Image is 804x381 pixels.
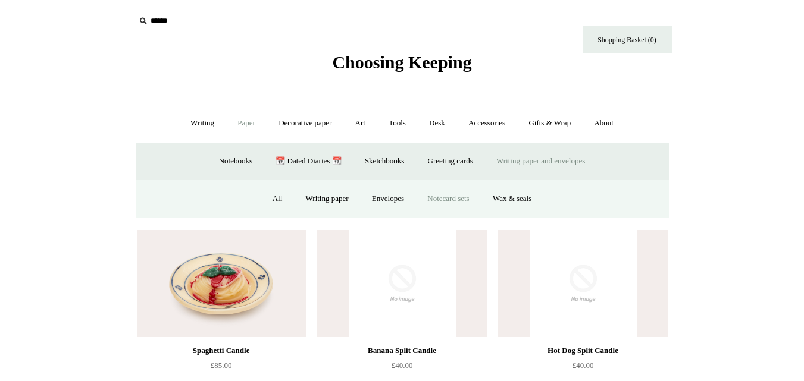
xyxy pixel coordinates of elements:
a: Wax & seals [482,183,542,215]
a: Notecard sets [417,183,480,215]
a: Desk [418,108,456,139]
div: Hot Dog Split Candle [501,344,664,358]
span: Choosing Keeping [332,52,471,72]
a: Choosing Keeping [332,62,471,70]
a: Spaghetti Candle Spaghetti Candle [137,230,306,337]
a: Writing paper [295,183,359,215]
img: no-image-2048-a2addb12_grande.gif [498,230,667,337]
a: Writing paper and envelopes [486,146,596,177]
a: Tools [378,108,417,139]
div: Banana Split Candle [320,344,483,358]
a: Greeting cards [417,146,484,177]
a: Gifts & Wrap [518,108,581,139]
span: £85.00 [211,361,232,370]
a: 📆 Dated Diaries 📆 [265,146,352,177]
a: All [262,183,293,215]
img: Spaghetti Candle [137,230,306,337]
a: Art [345,108,376,139]
a: Accessories [458,108,516,139]
span: £40.00 [573,361,594,370]
div: Spaghetti Candle [140,344,303,358]
a: Sketchbooks [354,146,415,177]
a: Shopping Basket (0) [583,26,672,53]
a: Decorative paper [268,108,342,139]
span: £40.00 [392,361,413,370]
img: no-image-2048-a2addb12_grande.gif [317,230,486,337]
a: Envelopes [361,183,415,215]
a: Writing [180,108,225,139]
a: Notebooks [208,146,263,177]
a: Paper [227,108,266,139]
a: About [583,108,624,139]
